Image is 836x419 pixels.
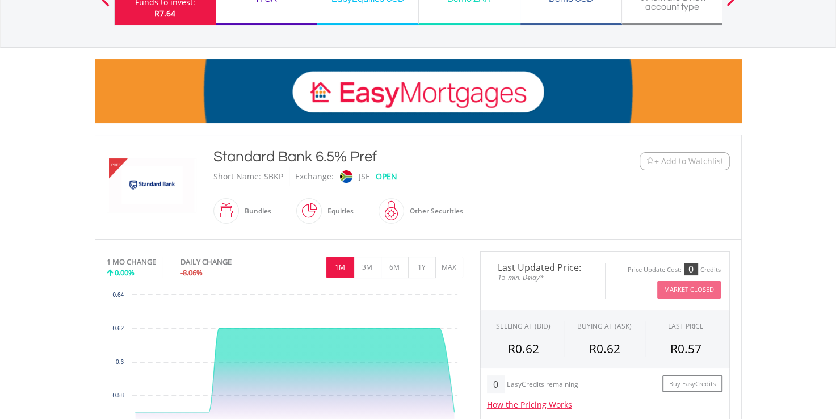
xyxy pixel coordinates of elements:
div: OPEN [376,167,397,186]
text: 0.64 [112,292,124,298]
button: 1M [326,257,354,278]
a: Buy EasyCredits [662,375,722,393]
div: SELLING AT (BID) [496,321,551,331]
img: jse.png [339,170,352,183]
span: 0.00% [115,267,135,278]
span: R0.62 [589,341,620,357]
text: 0.62 [112,325,124,332]
div: Exchange: [295,167,334,186]
div: LAST PRICE [668,321,704,331]
span: + Add to Watchlist [654,156,724,167]
button: Market Closed [657,281,721,299]
span: -8.06% [180,267,203,278]
div: Equities [322,198,354,225]
div: Price Update Cost: [628,266,682,274]
div: 0 [684,263,698,275]
span: R0.62 [508,341,539,357]
div: Standard Bank 6.5% Pref [213,146,570,167]
div: SBKP [264,167,283,186]
span: R0.57 [670,341,701,357]
div: 0 [487,375,505,393]
button: Watchlist + Add to Watchlist [640,152,730,170]
div: DAILY CHANGE [180,257,270,267]
button: 3M [354,257,381,278]
div: Short Name: [213,167,261,186]
button: 1Y [408,257,436,278]
a: How the Pricing Works [487,399,572,410]
div: Credits [700,266,721,274]
img: EasyMortage Promotion Banner [95,59,742,123]
img: Watchlist [646,157,654,165]
div: 1 MO CHANGE [107,257,156,267]
div: Other Securities [404,198,463,225]
text: 0.6 [116,359,124,365]
span: BUYING AT (ASK) [577,321,632,331]
span: R7.64 [154,8,175,19]
button: 6M [381,257,409,278]
span: Last Updated Price: [489,263,596,272]
div: EasyCredits remaining [507,380,578,390]
div: Bundles [239,198,271,225]
text: 0.58 [112,392,124,399]
div: JSE [359,167,370,186]
span: 15-min. Delay* [489,272,596,283]
button: MAX [435,257,463,278]
img: EQU.ZA.SBKP.png [109,158,194,212]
